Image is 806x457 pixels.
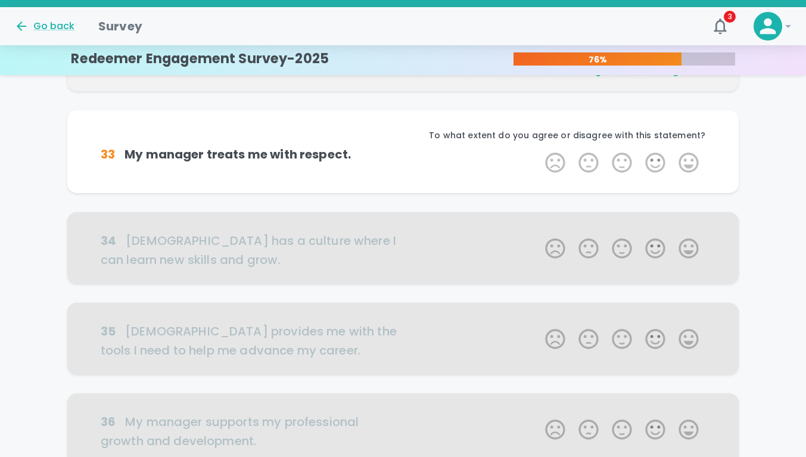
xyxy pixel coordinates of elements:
p: 76% [514,54,681,66]
button: 3 [706,12,735,41]
h1: Survey [98,17,142,36]
h4: Redeemer Engagement Survey-2025 [71,51,329,67]
button: Go back [14,19,74,33]
h6: My manager treats me with respect. [101,145,403,164]
p: To what extent do you agree or disagree with this statement? [403,129,706,141]
span: 3 [724,11,736,23]
div: 33 [101,145,115,164]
